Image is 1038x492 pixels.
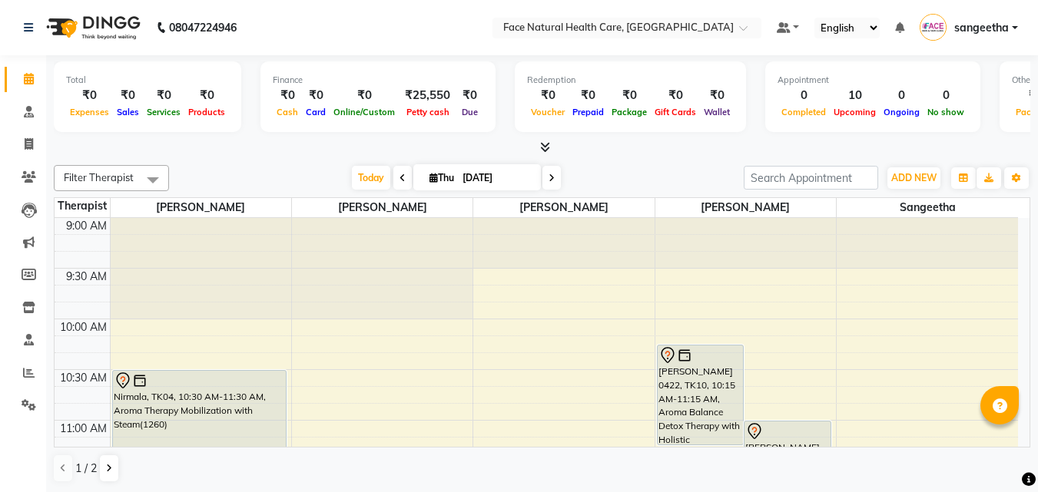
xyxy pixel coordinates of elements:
div: ₹0 [456,87,483,104]
div: Redemption [527,74,734,87]
div: ₹0 [330,87,399,104]
span: Ongoing [880,107,924,117]
span: [PERSON_NAME] [655,198,836,217]
span: Petty cash [403,107,453,117]
span: [PERSON_NAME] [111,198,291,217]
div: ₹0 [527,87,569,104]
div: Nirmala, TK04, 10:30 AM-11:30 AM, Aroma Therapy Mobilization with Steam(1260) [113,371,287,470]
span: sangeetha [837,198,1018,217]
div: ₹0 [569,87,608,104]
button: ADD NEW [887,167,940,189]
div: 9:30 AM [63,269,110,285]
div: ₹0 [184,87,229,104]
span: Filter Therapist [64,171,134,183]
span: Completed [778,107,830,117]
span: [PERSON_NAME] [292,198,473,217]
input: 2025-09-04 [458,167,535,190]
span: Services [143,107,184,117]
div: ₹0 [302,87,330,104]
span: Package [608,107,651,117]
span: Today [352,166,390,190]
div: [PERSON_NAME] 0422, TK10, 10:15 AM-11:15 AM, Aroma Balance Detox Therapy with Holistic Harmony(19... [658,345,744,444]
span: Cash [273,107,302,117]
div: 0 [924,87,968,104]
div: ₹0 [113,87,143,104]
span: Online/Custom [330,107,399,117]
div: 0 [778,87,830,104]
div: 10:00 AM [57,319,110,335]
div: Therapist [55,198,110,214]
div: ₹0 [700,87,734,104]
div: ₹0 [608,87,651,104]
span: Products [184,107,229,117]
span: ADD NEW [891,172,937,183]
img: sangeetha [920,14,947,41]
div: Total [66,74,229,87]
span: Wallet [700,107,734,117]
span: No show [924,107,968,117]
span: 1 / 2 [75,461,97,477]
div: 11:00 AM [57,421,110,437]
div: ₹25,550 [399,87,456,104]
span: Gift Cards [651,107,700,117]
input: Search Appointment [744,166,878,190]
div: ₹0 [651,87,700,104]
span: [PERSON_NAME] [473,198,654,217]
span: Due [458,107,482,117]
div: 10:30 AM [57,370,110,386]
b: 08047224946 [169,6,237,49]
iframe: chat widget [973,431,1023,477]
div: Appointment [778,74,968,87]
span: Prepaid [569,107,608,117]
div: ₹0 [273,87,302,104]
div: ₹0 [143,87,184,104]
div: 0 [880,87,924,104]
span: Upcoming [830,107,880,117]
div: Finance [273,74,483,87]
span: sangeetha [954,20,1009,36]
div: 9:00 AM [63,218,110,234]
span: Expenses [66,107,113,117]
img: logo [39,6,144,49]
div: 10 [830,87,880,104]
div: ₹0 [66,87,113,104]
span: Thu [426,172,458,183]
span: Voucher [527,107,569,117]
span: Sales [113,107,143,117]
span: Card [302,107,330,117]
